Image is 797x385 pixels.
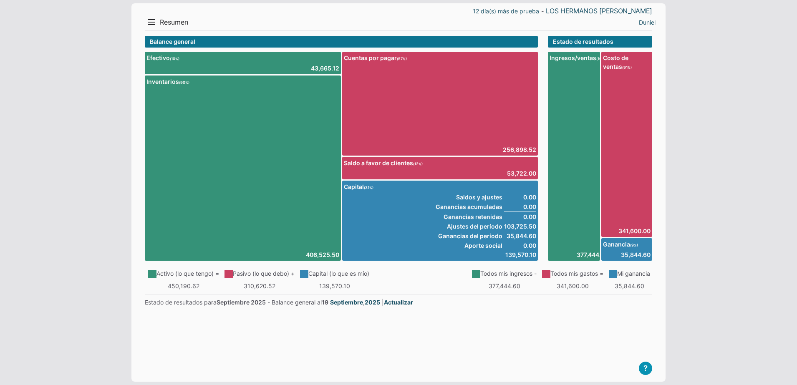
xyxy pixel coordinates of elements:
td: 35,844.60 [605,280,652,292]
div: Estado de resultados [548,36,652,48]
i: 10 [170,56,179,61]
a: 406,525.50 [306,250,339,259]
span: Ganancias acumuladas [436,202,502,211]
td: 139,570.10 [297,280,371,292]
span: 35,844.60 [504,232,536,240]
span: 139,570.10 [505,250,536,259]
td: Capital (lo que es mío) [297,267,371,280]
a: 53,722.00 [507,169,536,178]
span: Efectivo [146,53,339,62]
button: Menu [145,15,158,29]
i: 91 [622,65,632,70]
td: Todos mis ingresos - [469,267,539,280]
span: Saldo a favor de clientes [344,159,537,167]
td: 310,620.52 [221,280,297,292]
i: 31 [364,185,373,190]
span: Aporte social [436,241,502,250]
td: Todos mis gastos = [539,267,605,280]
span: Ganancias retenidas [436,212,502,221]
b: 19 [322,299,328,306]
i: 9 [630,243,638,247]
td: 450,190.62 [145,280,221,292]
span: 0.00 [504,212,536,221]
a: 35,844.60 [603,250,651,259]
i: 90 [179,80,189,85]
span: 103,725.50 [504,222,536,231]
span: Saldos y ajustes [436,193,502,201]
i: 12 [413,161,423,166]
span: Ajustes del período [436,222,502,231]
td: Mi ganancia [605,267,652,280]
span: , [330,299,380,306]
span: Inventarios [146,77,339,86]
a: 43,665.12 [311,64,339,73]
a: 2025 [365,298,380,307]
span: - [541,9,544,14]
span: 0.00 [504,193,536,201]
span: Ingresos/ventas [550,53,608,62]
span: Resumen [160,18,188,27]
a: Duniel Macias [639,18,656,27]
span: Ganancia [603,240,651,249]
a: Actualizar [384,298,413,307]
a: 377,444.60 [550,250,608,259]
button: ? [639,362,652,375]
b: Septiembre 2025 [217,299,266,306]
a: 12 día(s) más de prueba [473,7,539,15]
span: Capital [344,182,537,191]
a: LOS HERMANOS [PERSON_NAME] [546,7,652,15]
i: 100 [596,56,608,61]
span: 0.00 [504,241,536,250]
div: Estado de resultados para - Balance general al | [145,297,652,307]
td: Pasivo (lo que debo) + [221,267,297,280]
td: 341,600.00 [539,280,605,292]
span: 0.00 [504,202,536,211]
td: Activo (lo que tengo) = [145,267,221,280]
div: Balance general [145,36,538,48]
a: Septiembre [330,298,363,307]
span: Cuentas por pagar [344,53,537,62]
span: Costo de ventas [603,53,651,71]
i: 57 [397,56,407,61]
a: 256,898.52 [503,145,536,154]
td: 377,444.60 [469,280,539,292]
a: 341,600.00 [603,226,651,235]
span: Ganancias del período [436,232,502,240]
